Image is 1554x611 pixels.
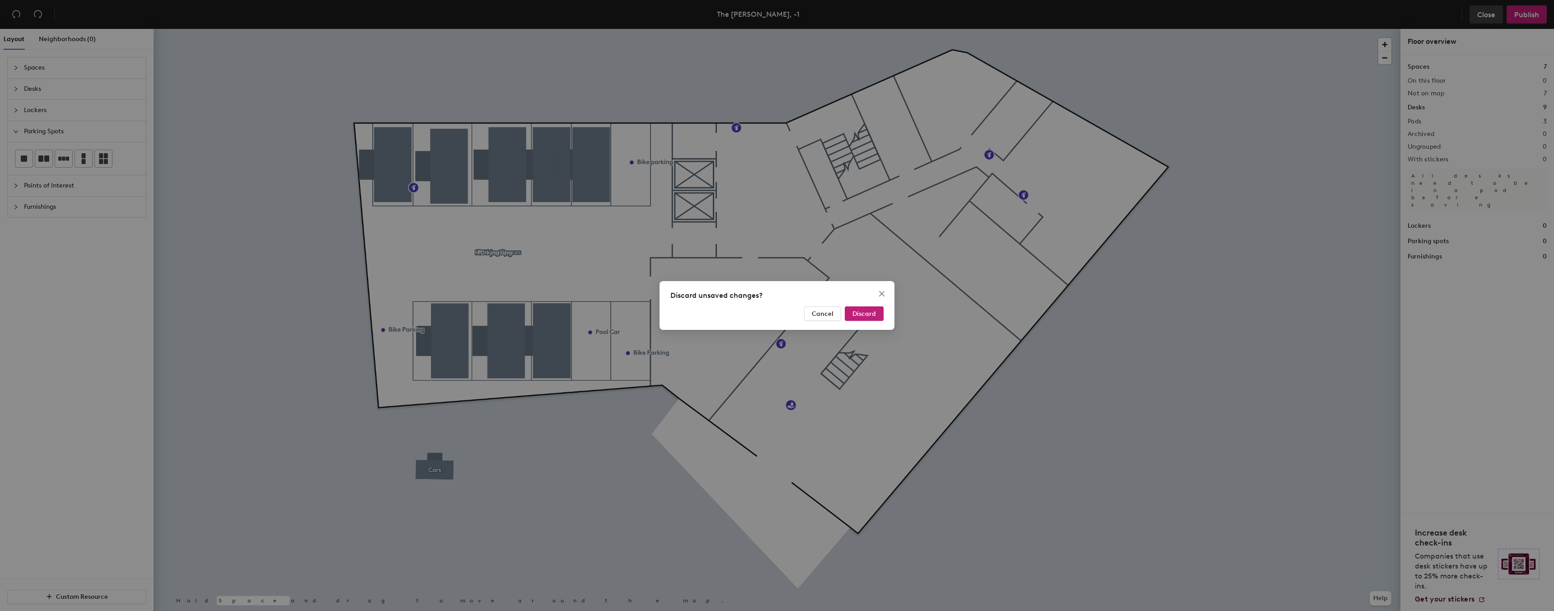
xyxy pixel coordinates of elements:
[804,306,841,321] button: Cancel
[812,310,833,318] span: Cancel
[852,310,876,318] span: Discard
[875,287,889,301] button: Close
[670,290,884,301] div: Discard unsaved changes?
[875,290,889,297] span: Close
[878,290,885,297] span: close
[845,306,884,321] button: Discard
